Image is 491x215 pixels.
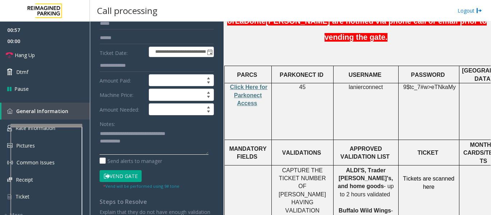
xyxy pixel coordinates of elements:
[1,103,90,120] a: General Information
[203,104,214,109] span: Increase value
[340,183,394,197] span: - up to 2 hours validated
[7,125,12,131] img: 'icon'
[340,146,390,160] span: APPROVED VALIDATION LIST
[411,72,445,78] span: PASSWORD
[458,7,482,14] a: Logout
[7,143,13,148] img: 'icon'
[16,68,28,76] span: Dtmf
[16,108,68,114] span: General Information
[203,75,214,80] span: Increase value
[230,84,267,106] span: Click Here for Parkonect Access
[237,72,257,78] span: PARCS
[7,193,12,200] img: 'icon'
[403,176,454,190] span: Tickets are scanned here
[349,72,382,78] span: USERNAME
[203,89,214,95] span: Increase value
[100,198,214,205] h4: Steps to Resolve
[100,170,142,182] button: Vend Gate
[418,150,439,156] span: TICKET
[280,72,323,78] span: PARKONECT ID
[98,89,147,101] label: Machine Price:
[230,84,267,106] a: Click Here for Parkonect Access
[203,109,214,115] span: Decrease value
[93,2,161,19] h3: Call processing
[100,157,162,165] label: Send alerts to manager
[7,160,13,165] img: 'icon'
[476,7,482,14] img: logout
[98,47,147,57] label: Ticket Date:
[14,85,29,93] span: Pause
[7,108,13,114] img: 'icon'
[338,167,393,190] span: ALDI'S, Trader [PERSON_NAME]'s, and home goods
[349,84,383,90] span: lanierconnect
[339,207,391,214] span: Buffalo Wild Wings
[206,47,214,57] span: Toggle popup
[403,84,431,90] span: 9$tc_7#w>
[235,17,266,26] span: LaDonte
[203,95,214,101] span: Decrease value
[100,118,115,128] label: Notes:
[15,51,35,59] span: Hang Up
[229,146,267,160] span: MANDATORY FIELDS
[282,150,321,156] span: VALIDATIONS
[98,74,147,87] label: Amount Paid:
[7,177,12,182] img: 'icon'
[431,84,456,90] span: eTNkaMy
[98,103,147,116] label: Amount Needed:
[299,84,306,90] span: 45
[203,80,214,86] span: Decrease value
[103,183,179,189] small: Vend will be performed using 9# tone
